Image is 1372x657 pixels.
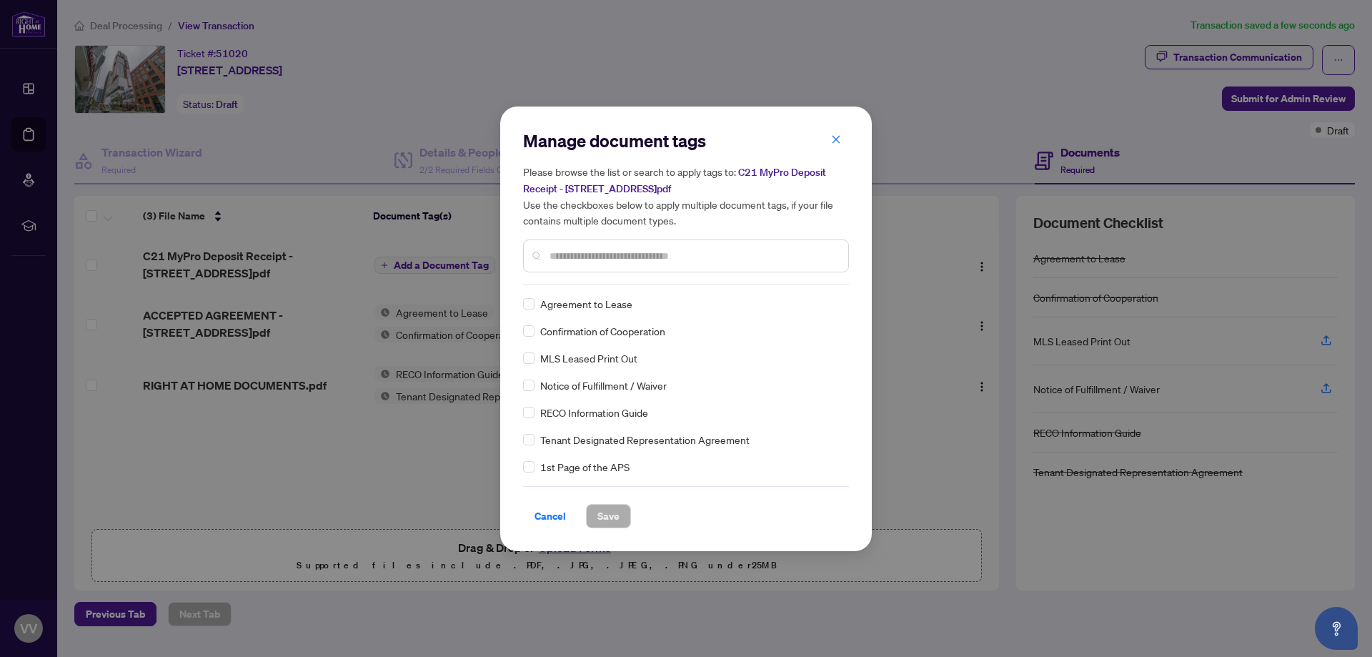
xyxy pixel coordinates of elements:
span: Tenant Designated Representation Agreement [540,432,750,448]
span: close [831,134,841,144]
button: Save [586,504,631,528]
h5: Please browse the list or search to apply tags to: Use the checkboxes below to apply multiple doc... [523,164,849,228]
button: Cancel [523,504,577,528]
button: Open asap [1315,607,1358,650]
span: Cancel [535,505,566,528]
span: MLS Leased Print Out [540,350,637,366]
span: RECO Information Guide [540,405,648,420]
h2: Manage document tags [523,129,849,152]
span: C21 MyPro Deposit Receipt - [STREET_ADDRESS]pdf [523,166,826,195]
span: Agreement to Lease [540,296,632,312]
span: Confirmation of Cooperation [540,323,665,339]
span: Notice of Fulfillment / Waiver [540,377,667,393]
span: 1st Page of the APS [540,459,630,475]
